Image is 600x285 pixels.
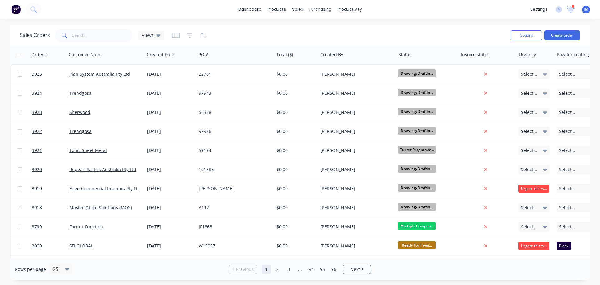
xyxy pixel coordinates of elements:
span: Ready For Invoi... [398,241,436,249]
span: 3921 [32,147,42,154]
div: [PERSON_NAME] [320,128,390,135]
span: Drawing/Draftin... [398,69,436,77]
span: Select... [521,205,537,211]
div: [DATE] [147,243,194,249]
a: Page 3 [284,265,293,274]
div: W13937 [199,243,268,249]
div: [DATE] [147,205,194,211]
span: Drawing/Draftin... [398,184,436,192]
span: Drawing/Draftin... [398,165,436,173]
a: 3799 [32,217,69,236]
div: [DATE] [147,147,194,154]
a: Sherwood [69,109,90,115]
span: Select... [521,109,537,115]
span: Drawing/Draftin... [398,89,436,96]
a: Jump forward [295,265,305,274]
div: A112 [199,205,268,211]
ul: Pagination [227,265,373,274]
span: Select... [559,71,575,77]
a: Previous page [229,266,257,272]
span: 3924 [32,90,42,96]
a: Trendgosa [69,90,92,96]
div: 97926 [199,128,268,135]
div: settings [527,5,551,14]
div: purchasing [306,5,335,14]
div: Status [398,52,412,58]
div: Urgent this week [518,185,549,193]
div: [DATE] [147,109,194,115]
a: Page 2 [273,265,282,274]
span: 3918 [32,205,42,211]
div: PO # [198,52,208,58]
a: Repeat Plastics Australia Pty Ltd [69,166,136,172]
span: 3900 [32,243,42,249]
a: Edge Commercial Interiors Pty Ltd [69,186,140,191]
div: $0.00 [277,147,313,154]
div: [PERSON_NAME] [320,90,390,96]
a: 3924 [32,84,69,103]
a: 3835 [32,256,69,274]
span: 3799 [32,224,42,230]
span: Select... [559,186,575,192]
div: 97943 [199,90,268,96]
a: 3919 [32,179,69,198]
span: 3919 [32,186,42,192]
span: Select... [521,147,537,154]
div: [PERSON_NAME] [320,71,390,77]
span: Select... [559,166,575,173]
div: $0.00 [277,166,313,173]
div: [PERSON_NAME] [320,186,390,192]
span: Select... [559,147,575,154]
a: Page 94 [307,265,316,274]
span: Previous [236,266,254,272]
div: Created Date [147,52,174,58]
button: Options [511,30,542,40]
button: Create order [544,30,580,40]
div: sales [289,5,306,14]
a: Plan System Australia Pty Ltd [69,71,130,77]
div: Created By [320,52,343,58]
span: Select... [521,166,537,173]
div: [DATE] [147,186,194,192]
img: Factory [11,5,21,14]
div: [PERSON_NAME] [320,243,390,249]
div: 22761 [199,71,268,77]
div: Powder coating [557,52,589,58]
a: 3922 [32,122,69,141]
a: Trendgosa [69,128,92,134]
div: [DATE] [147,71,194,77]
div: $0.00 [277,243,313,249]
span: 3923 [32,109,42,115]
span: Select... [521,128,537,135]
span: Select... [559,224,575,230]
div: [DATE] [147,128,194,135]
div: [PERSON_NAME] [320,147,390,154]
span: Turret Programm... [398,146,436,154]
div: [PERSON_NAME] [320,109,390,115]
span: Select... [559,205,575,211]
div: JF1863 [199,224,268,230]
div: Customer Name [69,52,103,58]
span: Select... [521,224,537,230]
span: 3920 [32,166,42,173]
a: dashboard [235,5,265,14]
div: [DATE] [147,224,194,230]
span: Select... [559,109,575,115]
div: [PERSON_NAME] [199,186,268,192]
div: Order # [31,52,48,58]
div: $0.00 [277,71,313,77]
span: Multiple Compon... [398,222,436,230]
a: 3920 [32,160,69,179]
span: 3925 [32,71,42,77]
div: $0.00 [277,128,313,135]
div: 56338 [199,109,268,115]
span: Drawing/Draftin... [398,127,436,135]
span: Drawing/Draftin... [398,108,436,115]
div: [PERSON_NAME] [320,224,390,230]
span: 3922 [32,128,42,135]
div: $0.00 [277,186,313,192]
div: $0.00 [277,90,313,96]
a: Master Office Solutions (MOS) [69,205,132,211]
div: $0.00 [277,109,313,115]
a: SFI GLOBAL [69,243,93,249]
